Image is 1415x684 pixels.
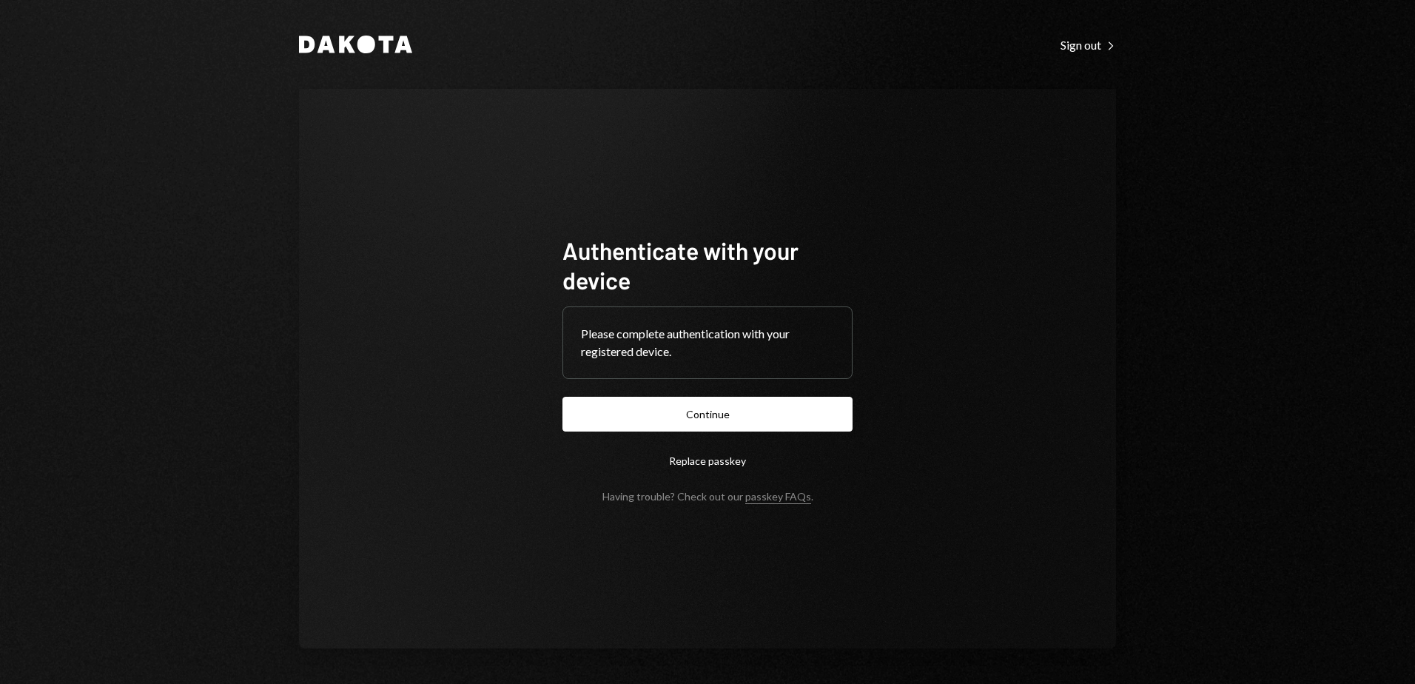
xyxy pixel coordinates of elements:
[1061,38,1116,53] div: Sign out
[581,325,834,361] div: Please complete authentication with your registered device.
[602,490,813,503] div: Having trouble? Check out our .
[1061,36,1116,53] a: Sign out
[562,397,853,432] button: Continue
[562,443,853,478] button: Replace passkey
[745,490,811,504] a: passkey FAQs
[562,235,853,295] h1: Authenticate with your device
